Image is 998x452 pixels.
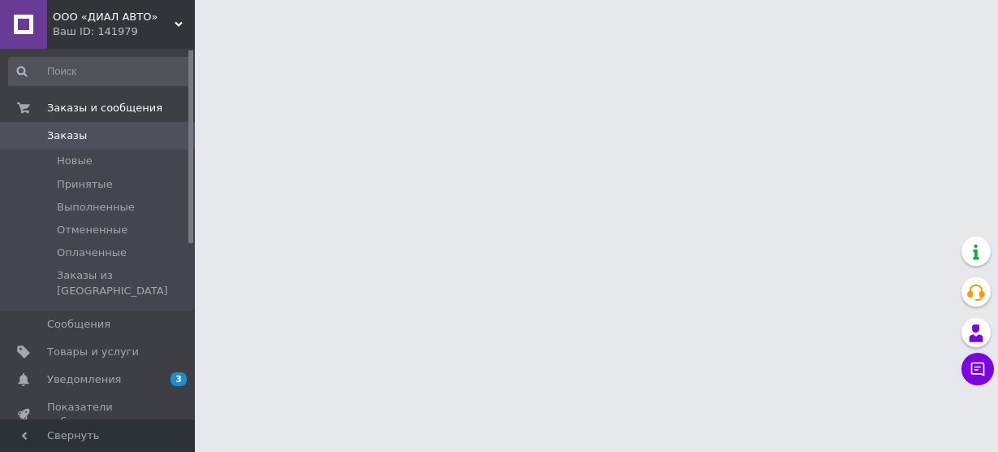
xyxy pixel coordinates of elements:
[47,345,139,359] span: Товары и услуги
[57,200,135,215] span: Выполненные
[47,128,87,143] span: Заказы
[47,372,121,387] span: Уведомления
[47,400,150,429] span: Показатели работы компании
[171,372,187,386] span: 3
[8,57,192,86] input: Поиск
[57,177,113,192] span: Принятые
[961,353,994,385] button: Чат с покупателем
[53,24,195,39] div: Ваш ID: 141979
[53,10,175,24] span: ООО «ДИАЛ АВТО»
[57,246,127,260] span: Оплаченные
[57,154,93,168] span: Новые
[47,101,162,115] span: Заказы и сообщения
[57,268,190,298] span: Заказы из [GEOGRAPHIC_DATA]
[47,317,110,332] span: Сообщения
[57,223,127,237] span: Отмененные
